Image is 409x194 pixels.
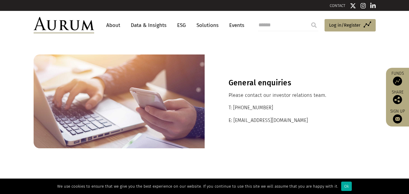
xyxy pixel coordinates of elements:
a: Sign up [389,109,406,123]
img: Access Funds [393,77,402,86]
a: Log in/Register [325,19,376,32]
a: Funds [389,71,406,86]
h3: General enquiries [229,78,352,87]
p: E: [EMAIL_ADDRESS][DOMAIN_NAME] [229,117,352,124]
a: ESG [174,20,189,31]
div: Share [389,90,406,104]
img: Linkedin icon [370,3,376,9]
a: Events [226,20,244,31]
img: Sign up to our newsletter [393,114,402,123]
p: Please contact our investor relations team. [229,91,352,99]
img: Twitter icon [350,3,356,9]
p: T: [PHONE_NUMBER] [229,104,352,112]
a: CONTACT [330,3,345,8]
img: Share this post [393,95,402,104]
input: Submit [308,19,320,31]
a: Solutions [193,20,222,31]
img: Aurum [34,17,94,33]
span: Log in/Register [329,21,361,29]
a: Data & Insights [128,20,170,31]
div: Ok [341,182,352,191]
img: Instagram icon [361,3,366,9]
a: About [103,20,123,31]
